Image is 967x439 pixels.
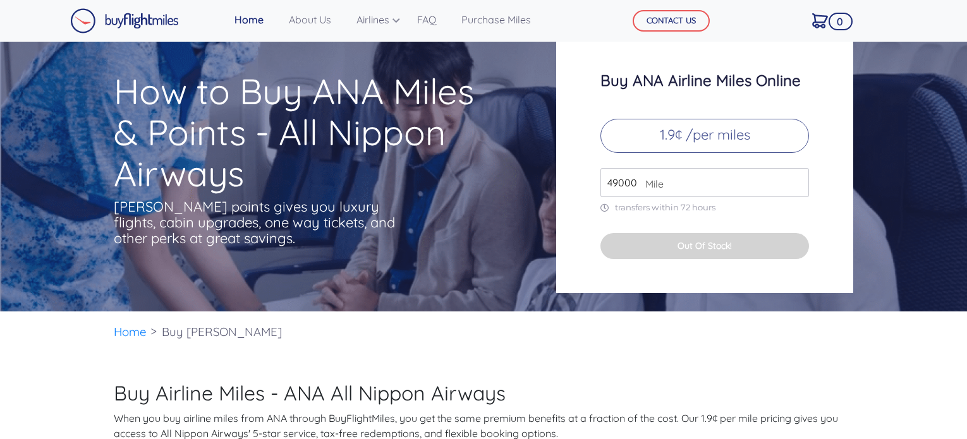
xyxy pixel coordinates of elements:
a: 0 [807,7,833,33]
button: Out Of Stock! [600,233,809,259]
button: CONTACT US [633,10,710,32]
img: Buy Flight Miles Logo [70,8,179,33]
a: Home [114,324,147,339]
a: About Us [284,7,336,32]
img: Cart [812,13,828,28]
span: Mile [639,176,664,191]
a: Buy Flight Miles Logo [70,5,179,37]
h1: How to Buy ANA Miles & Points - All Nippon Airways [114,71,507,194]
li: Buy [PERSON_NAME] [155,311,288,352]
p: 1.9¢ /per miles [600,119,809,153]
span: 0 [829,13,853,30]
h3: Buy ANA Airline Miles Online [600,72,809,88]
a: Home [229,7,269,32]
p: transfers within 72 hours [600,202,809,213]
a: Airlines [351,7,397,32]
a: FAQ [412,7,441,32]
a: Purchase Miles [456,7,536,32]
h2: Buy Airline Miles - ANA All Nippon Airways [114,381,853,405]
p: [PERSON_NAME] points gives you luxury flights, cabin upgrades, one way tickets, and other perks a... [114,199,398,246]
